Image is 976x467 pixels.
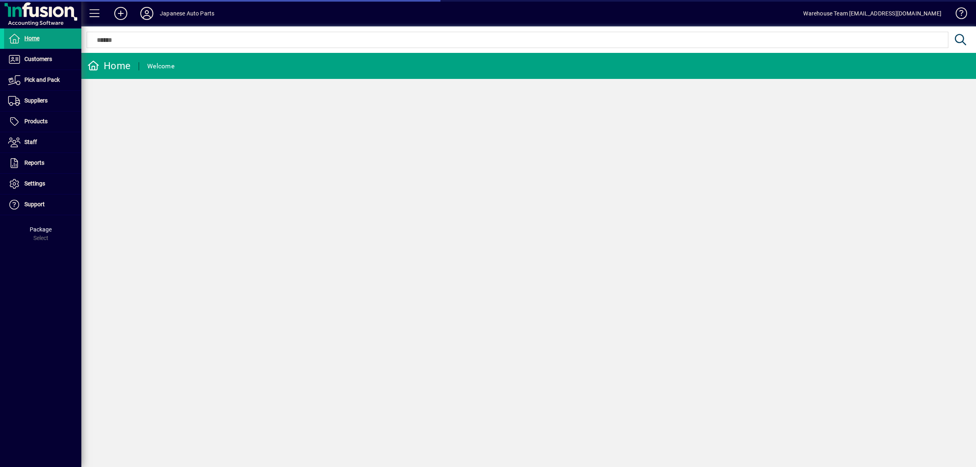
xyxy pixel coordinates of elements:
[4,153,81,173] a: Reports
[4,174,81,194] a: Settings
[30,226,52,233] span: Package
[4,70,81,90] a: Pick and Pack
[950,2,966,28] a: Knowledge Base
[4,91,81,111] a: Suppliers
[24,201,45,207] span: Support
[24,76,60,83] span: Pick and Pack
[24,97,48,104] span: Suppliers
[87,59,131,72] div: Home
[160,7,214,20] div: Japanese Auto Parts
[4,132,81,153] a: Staff
[108,6,134,21] button: Add
[803,7,941,20] div: Warehouse Team [EMAIL_ADDRESS][DOMAIN_NAME]
[24,159,44,166] span: Reports
[24,35,39,41] span: Home
[24,118,48,124] span: Products
[24,139,37,145] span: Staff
[4,111,81,132] a: Products
[147,60,174,73] div: Welcome
[4,194,81,215] a: Support
[134,6,160,21] button: Profile
[4,49,81,70] a: Customers
[24,180,45,187] span: Settings
[24,56,52,62] span: Customers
